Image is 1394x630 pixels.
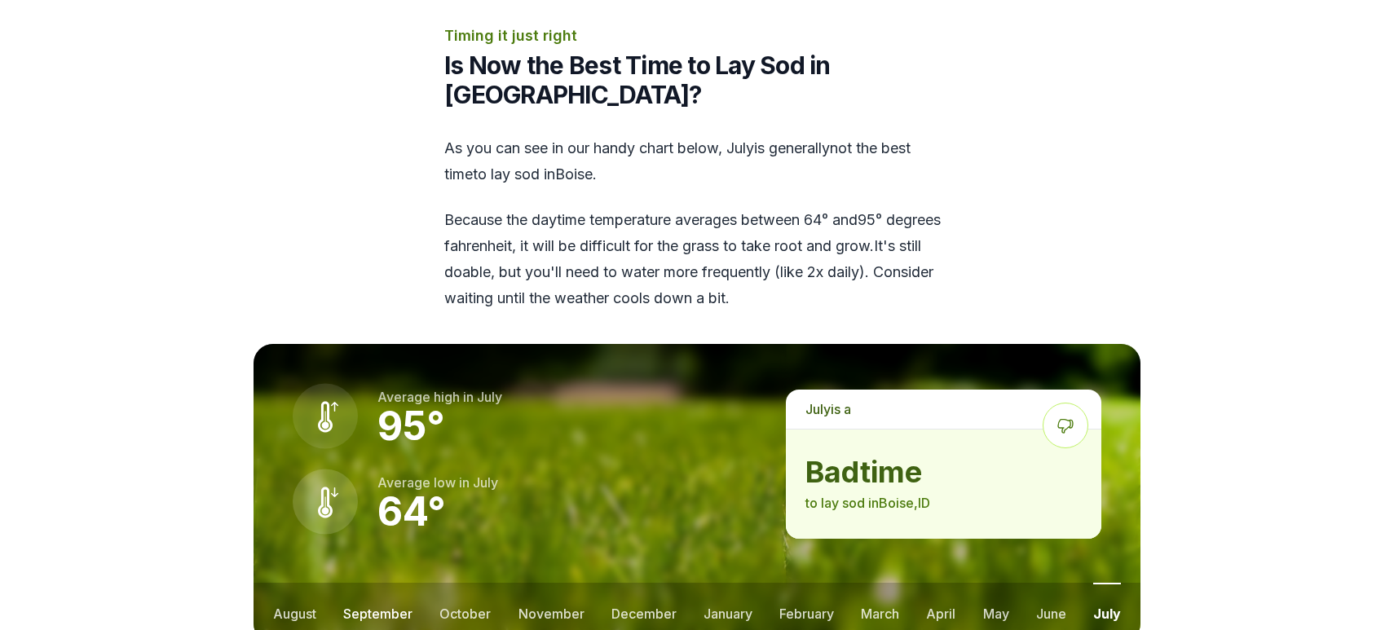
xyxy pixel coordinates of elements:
span: july [726,139,754,156]
span: july [473,474,498,491]
strong: 64 ° [377,487,446,535]
p: Average high in [377,387,502,407]
p: Timing it just right [444,24,950,47]
h2: Is Now the Best Time to Lay Sod in [GEOGRAPHIC_DATA]? [444,51,950,109]
span: july [477,389,502,405]
p: is a [786,390,1101,429]
p: Because the daytime temperature averages between 64 ° and 95 ° degrees fahrenheit, it will be dif... [444,207,950,311]
p: to lay sod in Boise , ID [805,493,1082,513]
p: Average low in [377,473,498,492]
span: july [805,401,831,417]
strong: 95 ° [377,402,445,450]
div: As you can see in our handy chart below, is generally not the best time to lay sod in Boise . [444,135,950,311]
strong: bad time [805,456,1082,488]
